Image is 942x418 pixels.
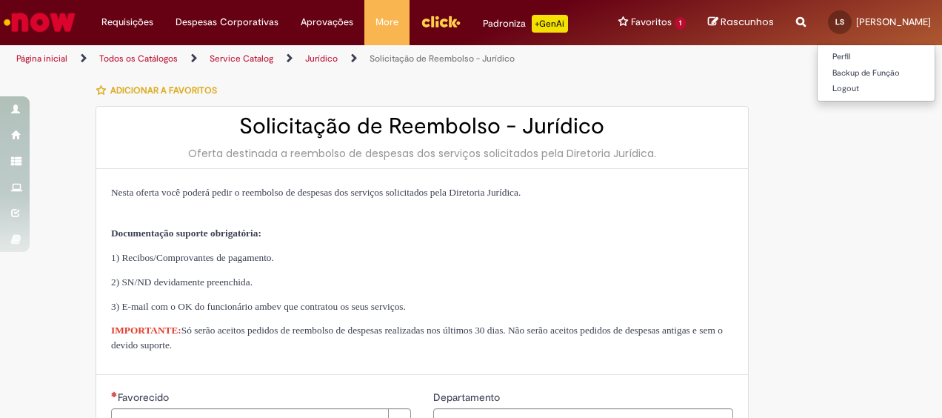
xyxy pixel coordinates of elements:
strong: IMPORTANTE: [111,325,181,336]
span: Despesas Corporativas [176,15,278,30]
a: Todos os Catálogos [99,53,178,64]
a: Rascunhos [708,16,774,30]
div: Oferta destinada a reembolso de despesas dos serviços solicitados pela Diretoria Jurídica. [111,146,733,161]
img: ServiceNow [1,7,78,37]
a: Perfil [818,49,935,65]
span: Só serão aceitos pedidos de reembolso de despesas realizadas nos últimos 30 dias. Não serão aceit... [111,325,723,351]
span: Necessários [111,391,118,397]
div: Padroniza [483,15,568,33]
img: click_logo_yellow_360x200.png [421,10,461,33]
a: Service Catalog [210,53,273,64]
span: LS [835,17,844,27]
p: +GenAi [532,15,568,33]
span: Nesta oferta você poderá pedir o reembolso de despesas dos serviços solicitados pela Diretoria Ju... [111,187,521,198]
span: 2) SN/ND devidamente preenchida. [111,276,253,288]
strong: Documentação suporte obrigatória: [111,228,261,239]
a: Logout [818,81,935,97]
span: Requisições [101,15,153,30]
span: Rascunhos [721,15,774,29]
span: 1) Recibos/Comprovantes de pagamento. [111,252,274,263]
span: [PERSON_NAME] [856,16,931,28]
a: Backup de Função [818,65,935,82]
a: Jurídico [305,53,338,64]
button: Adicionar a Favoritos [96,75,225,106]
ul: Trilhas de página [11,45,617,73]
span: More [375,15,398,30]
span: 1 [675,17,686,30]
span: Departamento [433,391,503,404]
span: Adicionar a Favoritos [110,84,217,96]
span: 3) E-mail com o OK do funcionário ambev que contratou os seus serviços. [111,301,406,312]
h2: Solicitação de Reembolso - Jurídico [111,114,733,139]
span: Favoritos [631,15,672,30]
a: Solicitação de Reembolso - Jurídico [370,53,515,64]
a: Página inicial [16,53,67,64]
span: Necessários - Favorecido [118,391,172,404]
span: Aprovações [301,15,353,30]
